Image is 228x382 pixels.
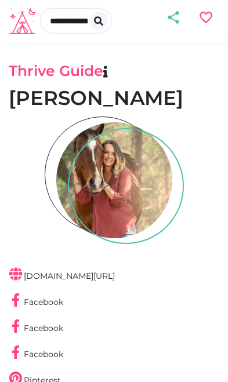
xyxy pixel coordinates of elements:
[9,62,219,80] h3: Thrive Guide
[9,297,63,307] a: Facebook
[9,271,115,281] a: [DOMAIN_NAME][URL]
[9,349,63,359] a: Facebook
[9,323,63,333] a: Facebook
[9,86,219,111] h1: [PERSON_NAME]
